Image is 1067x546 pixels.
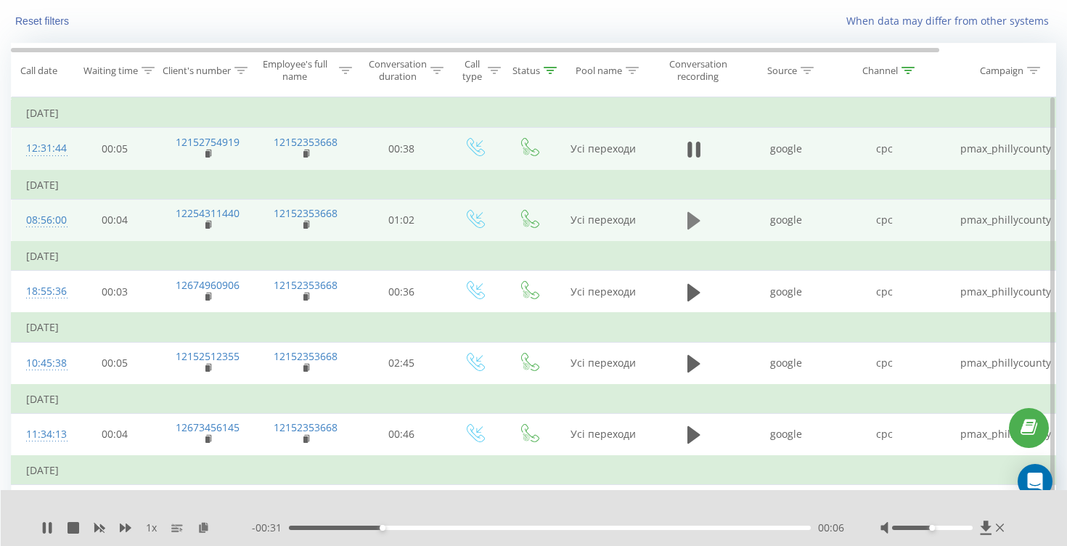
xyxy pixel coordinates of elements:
[835,128,933,171] td: cpc
[26,277,55,306] div: 18:55:36
[274,206,338,220] a: 12152353668
[1018,464,1052,499] div: Open Intercom Messenger
[737,342,835,385] td: google
[556,271,650,314] td: Усі переходи
[70,485,160,527] td: 00:04
[556,413,650,456] td: Усі переходи
[356,342,447,385] td: 02:45
[70,199,160,242] td: 00:04
[176,206,240,220] a: 12254311440
[26,206,55,235] div: 08:56:00
[26,420,55,449] div: 11:34:13
[980,65,1023,77] div: Campaign
[356,413,447,456] td: 00:46
[737,199,835,242] td: google
[556,342,650,385] td: Усі переходи
[556,128,650,171] td: Усі переходи
[70,413,160,456] td: 00:04
[556,199,650,242] td: Усі переходи
[818,521,844,535] span: 00:06
[26,349,55,378] div: 10:45:38
[835,199,933,242] td: cpc
[255,58,336,83] div: Employee's full name
[356,128,447,171] td: 00:38
[176,349,240,363] a: 12152512355
[274,135,338,149] a: 12152353668
[70,128,160,171] td: 00:05
[663,58,733,83] div: Conversation recording
[556,485,650,527] td: Усі переходи
[163,65,231,77] div: Client's number
[274,349,338,363] a: 12152353668
[846,14,1056,28] a: When data may differ from other systems
[862,65,898,77] div: Channel
[20,65,57,77] div: Call date
[356,485,447,527] td: 01:46
[930,525,936,531] div: Accessibility label
[737,128,835,171] td: google
[835,413,933,456] td: cpc
[26,134,55,163] div: 12:31:44
[176,135,240,149] a: 12152754919
[274,278,338,292] a: 12152353668
[252,521,289,535] span: - 00:31
[176,278,240,292] a: 12674960906
[576,65,622,77] div: Pool name
[835,271,933,314] td: cpc
[176,420,240,434] a: 12673456145
[380,525,385,531] div: Accessibility label
[835,485,933,527] td: cpc
[83,65,138,77] div: Waiting time
[737,485,835,527] td: google
[274,420,338,434] a: 12152353668
[459,58,484,83] div: Call type
[512,65,540,77] div: Status
[737,413,835,456] td: google
[369,58,427,83] div: Conversation duration
[767,65,797,77] div: Source
[356,199,447,242] td: 01:02
[70,271,160,314] td: 00:03
[146,521,157,535] span: 1 x
[356,271,447,314] td: 00:36
[11,15,76,28] button: Reset filters
[835,342,933,385] td: cpc
[70,342,160,385] td: 00:05
[737,271,835,314] td: google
